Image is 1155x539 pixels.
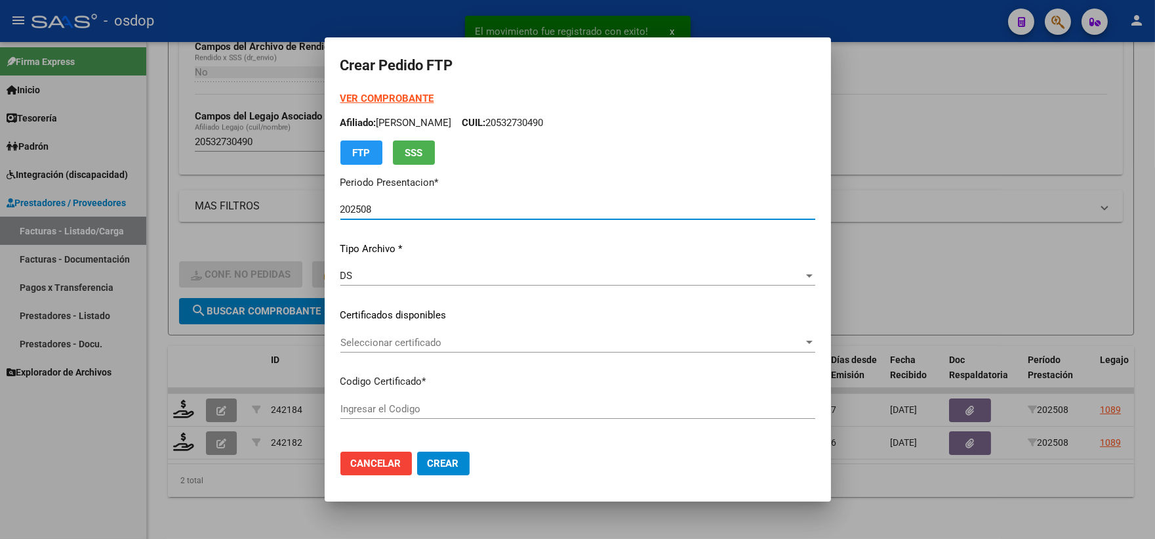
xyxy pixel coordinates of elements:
button: SSS [393,140,435,165]
span: Crear [428,458,459,469]
p: Fec. Vencimiento del Certificado [340,441,815,456]
p: Tipo Archivo * [340,242,815,257]
button: FTP [340,140,382,165]
button: Cancelar [340,452,412,475]
p: Certificados disponibles [340,308,815,323]
span: FTP [352,147,370,159]
span: Cancelar [351,458,401,469]
p: Codigo Certificado [340,374,815,389]
span: SSS [405,147,422,159]
p: [PERSON_NAME] 20532730490 [340,116,815,131]
span: Afiliado: [340,117,376,129]
a: VER COMPROBANTE [340,93,434,104]
span: Seleccionar certificado [340,337,803,349]
span: CUIL: [462,117,486,129]
button: Crear [417,452,470,475]
h2: Crear Pedido FTP [340,53,815,78]
span: DS [340,270,353,282]
p: Periodo Presentacion [340,175,815,190]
